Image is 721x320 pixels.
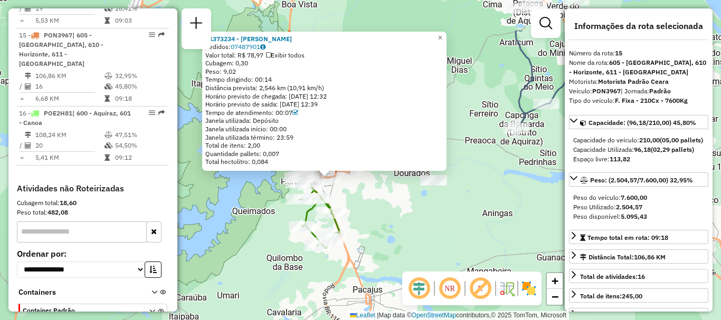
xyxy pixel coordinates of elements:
[149,32,155,38] em: Opções
[552,274,558,287] span: +
[621,193,647,201] strong: 7.600,00
[205,100,443,109] div: Horário previsto de saída: [DATE] 12:39
[17,198,169,208] div: Cubagem total:
[25,5,31,12] i: Total de Atividades
[598,77,669,85] strong: Motorista Padrão Ceara
[105,142,112,149] i: % de utilização da cubagem
[622,292,642,300] strong: 245,00
[115,15,165,26] td: 09:03
[17,183,169,193] h4: Atividades não Roteirizadas
[569,249,708,264] a: Distância Total:106,86 KM
[105,73,112,79] i: % de utilização do peso
[105,132,112,138] i: % de utilização do peso
[186,13,207,36] a: Nova sessão e pesquisa
[266,51,305,59] span: Exibir todos
[231,43,265,51] a: 07487901
[615,49,622,57] strong: 15
[205,109,443,117] div: Tempo de atendimento: 00:07
[17,247,169,260] label: Ordenar por:
[649,87,671,95] strong: Padrão
[498,280,515,297] img: Fluxo de ruas
[25,132,31,138] i: Distância Total
[205,59,248,67] span: Cubagem: 0,30
[621,212,647,220] strong: 5.095,43
[569,172,708,187] a: Peso: (2.504,57/7.600,00) 32,95%
[573,154,704,164] div: Espaço livre:
[19,81,24,92] td: /
[569,288,708,303] a: Total de itens:245,00
[569,77,708,86] div: Motorista:
[35,130,104,140] td: 108,24 KM
[569,96,708,105] div: Tipo do veículo:
[35,81,104,92] td: 16
[205,141,443,150] div: Total de itens: 2,00
[569,230,708,244] a: Tempo total em rota: 09:18
[569,269,708,283] a: Total de atividades:16
[205,35,292,43] a: 51373234 - [PERSON_NAME]
[437,276,462,301] span: Ocultar NR
[18,287,138,298] span: Containers
[115,81,165,92] td: 45,80%
[610,155,630,163] strong: 113,82
[205,150,443,158] div: Quantidade pallets: 0,007
[580,292,642,301] div: Total de itens:
[35,71,104,81] td: 106,86 KM
[638,273,645,280] strong: 16
[23,306,137,315] span: Container Padrão
[260,44,265,50] i: Observações
[205,51,443,60] div: Valor total: R$ 78,97
[145,261,162,278] button: Ordem crescente
[569,49,708,58] div: Número da rota:
[115,3,165,14] td: 28,41%
[660,136,703,144] strong: (05,00 pallets)
[434,32,447,44] a: Close popup
[420,175,447,186] div: Atividade não roteirizada - ARIALDO FREIRE DE AZEVEDO
[115,93,165,104] td: 09:18
[35,140,104,151] td: 20
[520,280,537,297] img: Exibir/Ocultar setores
[616,203,642,211] strong: 2.504,57
[592,87,621,95] strong: PON3967
[25,142,31,149] i: Total de Atividades
[48,208,68,216] strong: 482,08
[569,58,708,77] div: Nome da rota:
[35,3,104,14] td: 19
[25,73,31,79] i: Distância Total
[115,130,165,140] td: 47,51%
[569,21,708,31] h4: Informações da rota selecionada
[651,146,694,153] strong: (02,29 pallets)
[19,93,24,104] td: =
[115,152,165,163] td: 09:12
[573,145,704,154] div: Capacidade Utilizada:
[552,290,558,303] span: −
[149,110,155,116] em: Opções
[634,253,666,261] span: 106,86 KM
[547,289,563,305] a: Zoom out
[205,133,443,142] div: Janela utilizada término: 23:59
[569,189,708,226] div: Peso: (2.504,57/7.600,00) 32,95%
[589,119,696,127] span: Capacidade: (96,18/210,00) 45,80%
[412,312,457,319] a: OpenStreetMap
[115,140,165,151] td: 54,50%
[158,32,165,38] em: Rota exportada
[35,15,104,26] td: 5,53 KM
[158,110,165,116] em: Rota exportada
[19,3,24,14] td: /
[590,176,693,184] span: Peso: (2.504,57/7.600,00) 32,95%
[35,93,104,104] td: 6,68 KM
[621,87,671,95] span: | Jornada:
[580,273,645,280] span: Total de atividades:
[19,109,131,127] span: 16 -
[115,71,165,81] td: 32,95%
[580,253,666,262] div: Distância Total:
[105,17,110,24] i: Tempo total em rota
[634,146,651,153] strong: 96,18
[569,131,708,168] div: Capacidade: (96,18/210,00) 45,80%
[19,140,24,151] td: /
[60,199,77,207] strong: 18,60
[205,125,443,133] div: Janela utilizada início: 00:00
[406,276,432,301] span: Ocultar deslocamento
[573,202,704,212] div: Peso Utilizado:
[573,193,647,201] span: Peso do veículo:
